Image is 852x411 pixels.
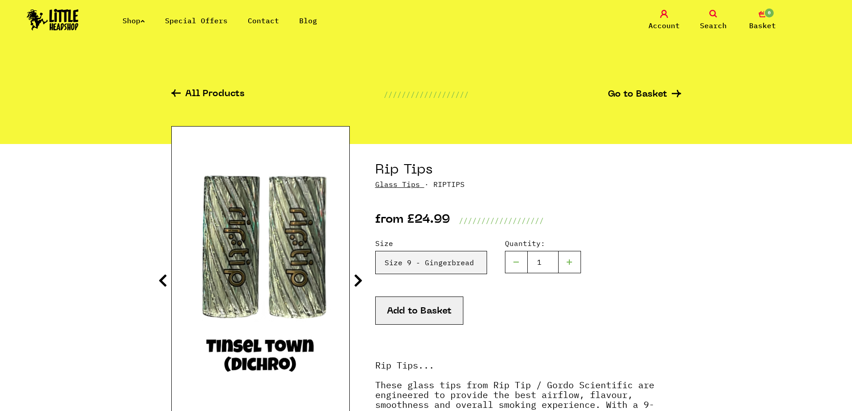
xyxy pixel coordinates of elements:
[165,16,228,25] a: Special Offers
[740,10,785,31] a: 0 Basket
[384,89,469,100] p: ///////////////////
[172,162,349,384] img: Rip Tips image 13
[248,16,279,25] a: Contact
[27,9,79,30] img: Little Head Shop Logo
[375,238,487,249] label: Size
[608,90,681,99] a: Go to Basket
[649,20,680,31] span: Account
[749,20,776,31] span: Basket
[375,297,463,325] button: Add to Basket
[459,215,544,226] p: ///////////////////
[375,179,681,190] p: · RIPTIPS
[700,20,727,31] span: Search
[123,16,145,25] a: Shop
[375,180,420,189] a: Glass Tips
[171,89,245,100] a: All Products
[505,238,581,249] label: Quantity:
[375,162,681,179] h1: Rip Tips
[527,251,559,273] input: 1
[764,8,775,18] span: 0
[375,215,450,226] p: from £24.99
[299,16,317,25] a: Blog
[691,10,736,31] a: Search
